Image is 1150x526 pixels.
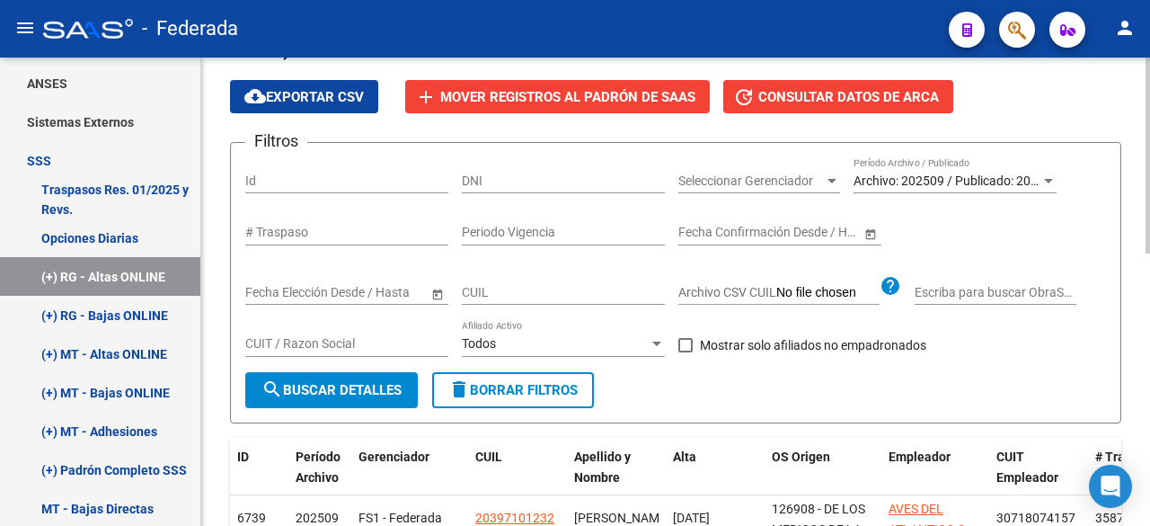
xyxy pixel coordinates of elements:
button: Exportar CSV [230,80,378,113]
span: CUIL [475,450,502,464]
datatable-header-cell: OS Origen [765,438,881,517]
span: CUIT Empleador [996,450,1058,485]
span: Exportar CSV [244,89,364,105]
span: Buscar Detalles [261,382,402,398]
input: Fecha fin [326,285,414,300]
datatable-header-cell: Apellido y Nombre [567,438,666,517]
span: OS Origen [772,450,830,464]
button: Consultar datos de ARCA [723,80,953,113]
button: Open calendar [428,284,447,303]
span: 202509 [296,511,339,525]
span: Todos [462,336,496,351]
button: Open calendar [861,224,880,243]
span: Apellido y Nombre [574,450,631,485]
input: Archivo CSV CUIL [776,285,880,301]
datatable-header-cell: Gerenciador [351,438,468,517]
span: [PERSON_NAME] [574,511,670,525]
mat-icon: help [880,275,901,297]
button: Buscar Detalles [245,372,418,408]
input: Fecha fin [759,225,847,240]
span: Gerenciador [358,450,429,464]
h3: Filtros [245,129,307,154]
span: - Federada [142,9,238,49]
span: Archivo: 202509 / Publicado: 202508 [854,174,1059,188]
mat-icon: search [261,379,283,400]
datatable-header-cell: Período Archivo [288,438,351,517]
span: Mover registros al PADRÓN de SAAS [440,89,695,105]
input: Fecha inicio [245,285,311,300]
span: Mostrar solo afiliados no empadronados [700,334,926,356]
span: Período Archivo [296,450,341,485]
button: Mover registros al PADRÓN de SAAS [405,80,710,113]
datatable-header-cell: CUIT Empleador [989,438,1088,517]
mat-icon: update [733,86,755,108]
mat-icon: cloud_download [244,85,266,107]
span: 30718074157 [996,511,1075,525]
span: Alta [673,450,696,464]
button: Borrar Filtros [432,372,594,408]
mat-icon: person [1114,17,1136,39]
span: FS1 - Federada [358,511,442,525]
span: 6739 [237,511,266,525]
input: Fecha inicio [678,225,744,240]
mat-icon: add [415,86,437,108]
span: Seleccionar Gerenciador [678,174,824,189]
span: 20397101232 [475,511,554,525]
div: Open Intercom Messenger [1089,465,1132,508]
span: Archivo CSV CUIL [678,285,776,299]
datatable-header-cell: ID [230,438,288,517]
span: Consultar datos de ARCA [758,89,939,105]
span: Empleador [889,450,951,464]
datatable-header-cell: Empleador [881,438,989,517]
span: ID [237,450,249,464]
span: Borrar Filtros [448,382,578,398]
mat-icon: delete [448,379,470,400]
datatable-header-cell: CUIL [468,438,567,517]
mat-icon: menu [14,17,36,39]
datatable-header-cell: Alta [666,438,765,517]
